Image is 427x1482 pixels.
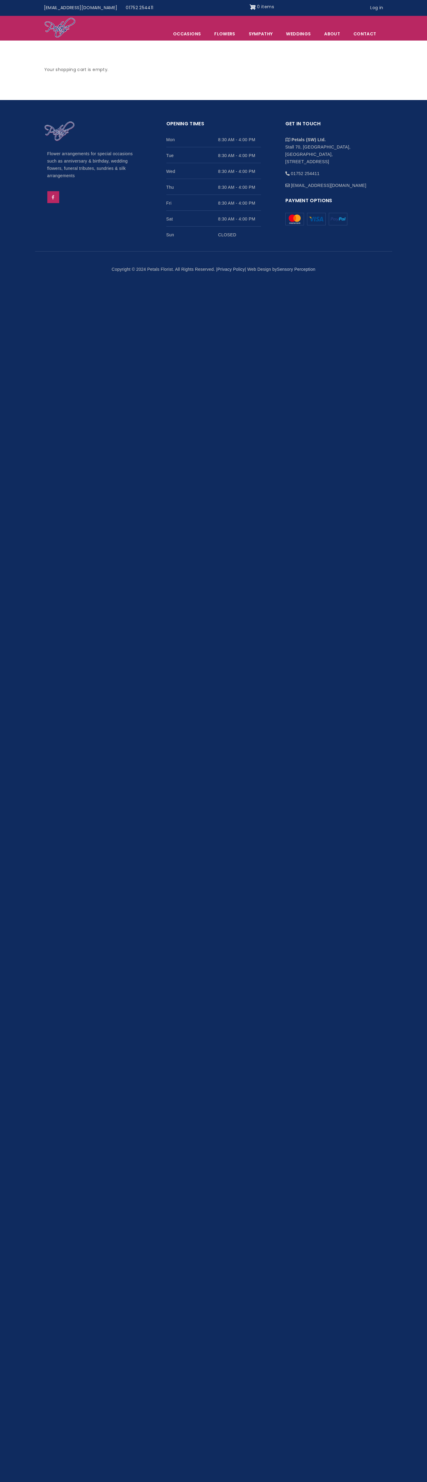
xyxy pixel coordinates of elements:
h2: Payment Options [285,197,380,209]
h2: Opening Times [166,120,261,132]
img: Home [44,17,76,39]
span: CLOSED [218,231,261,238]
span: 8:30 AM - 4:00 PM [218,184,261,191]
a: Privacy Policy [217,267,245,272]
li: Mon [166,131,261,147]
img: Home [44,121,75,142]
img: Mastercard [285,213,304,225]
p: Flower arrangements for special occasions such as anniversary & birthday, wedding flowers, funera... [47,150,142,180]
li: Thu [166,179,261,195]
span: 8:30 AM - 4:00 PM [218,168,261,175]
a: [EMAIL_ADDRESS][DOMAIN_NAME] [40,2,122,14]
a: Sensory Perception [277,267,315,272]
span: Occasions [167,27,207,40]
a: Sympathy [242,27,279,40]
img: Mastercard [307,213,326,225]
a: Log in [366,2,387,14]
span: 0 items [257,4,274,10]
a: 01752 254411 [121,2,157,14]
li: Tue [166,147,261,163]
li: 01752 254411 [285,165,380,177]
span: 8:30 AM - 4:00 PM [218,215,261,223]
a: Contact [347,27,382,40]
span: Weddings [280,27,317,40]
img: Shopping cart [250,2,256,12]
a: About [318,27,346,40]
li: Sun [166,227,261,242]
a: Shopping cart 0 items [250,2,274,12]
span: 8:30 AM - 4:00 PM [218,136,261,143]
div: Your shopping cart is empty. [40,53,388,86]
a: Flowers [208,27,241,40]
span: 8:30 AM - 4:00 PM [218,152,261,159]
h2: Get in touch [285,120,380,132]
li: Sat [166,211,261,227]
p: Copyright © 2024 Petals Florist. All Rights Reserved. | | Web Design by [44,266,383,273]
strong: Petals (SW) Ltd. [291,137,326,142]
span: 8:30 AM - 4:00 PM [218,199,261,207]
li: Fri [166,195,261,211]
li: [EMAIL_ADDRESS][DOMAIN_NAME] [285,177,380,189]
img: Mastercard [329,213,347,225]
li: Wed [166,163,261,179]
li: Stall 70, [GEOGRAPHIC_DATA], [GEOGRAPHIC_DATA], [STREET_ADDRESS] [285,131,380,165]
